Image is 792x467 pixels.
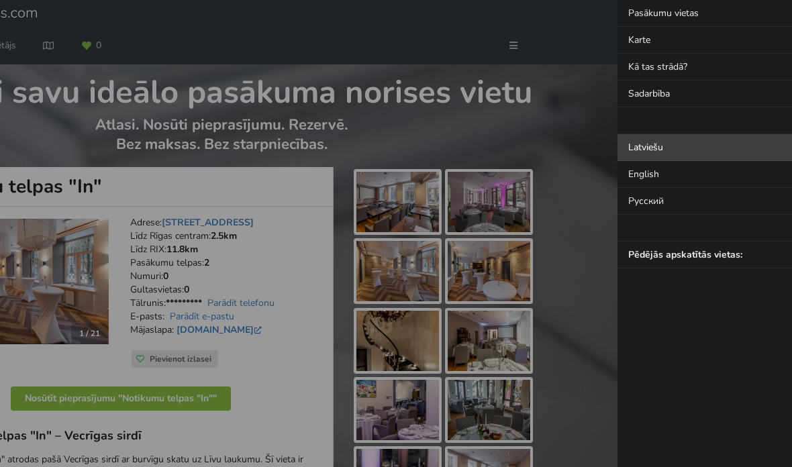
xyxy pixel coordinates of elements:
a: Kā tas strādā? [617,54,792,81]
a: Sadarbība [617,81,792,107]
a: English [617,161,792,188]
strong: Pēdējās apskatītās vietas: [628,248,742,261]
a: Русский [617,188,792,215]
a: Karte [617,27,792,54]
div: Latviešu [617,134,792,161]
